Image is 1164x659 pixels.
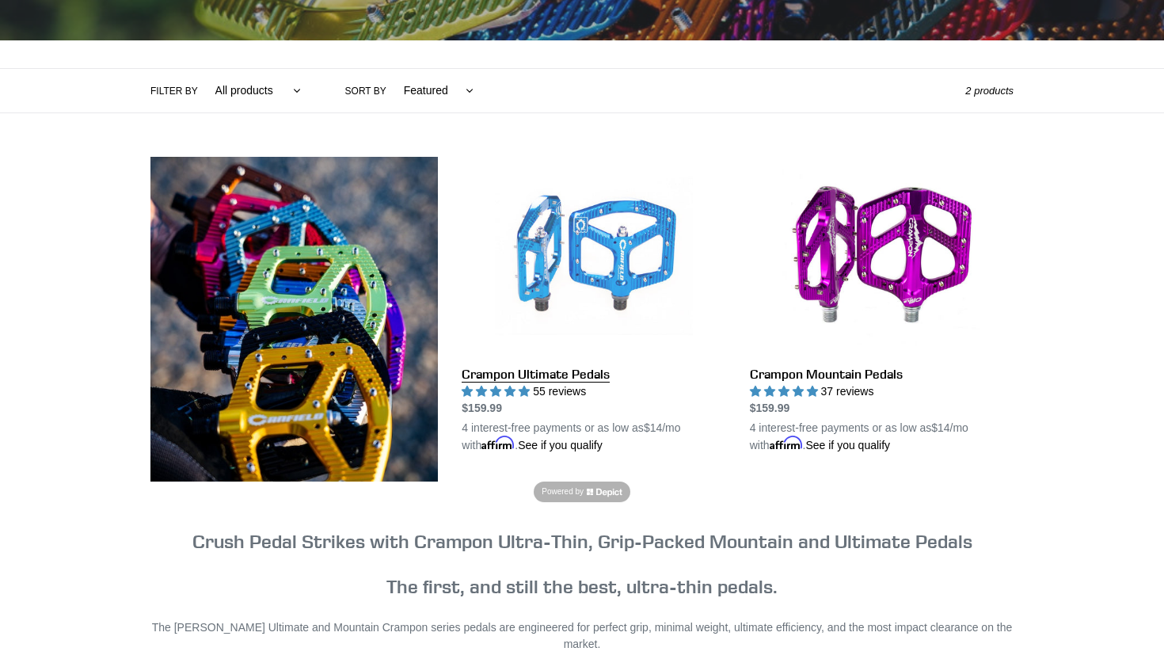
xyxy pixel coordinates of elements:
[345,84,386,98] label: Sort by
[965,85,1014,97] span: 2 products
[150,84,198,98] label: Filter by
[150,619,1014,653] p: The [PERSON_NAME] Ultimate and Mountain Crampon series pedals are engineered for perfect grip, mi...
[542,486,584,497] span: Powered by
[150,157,438,482] img: Content block image
[192,529,972,553] strong: Crush Pedal Strikes with Crampon Ultra-Thin, Grip-Packed Mountain and Ultimate Pedals
[534,482,630,502] a: Powered by
[150,530,1014,598] h3: The first, and still the best, ultra-thin pedals.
